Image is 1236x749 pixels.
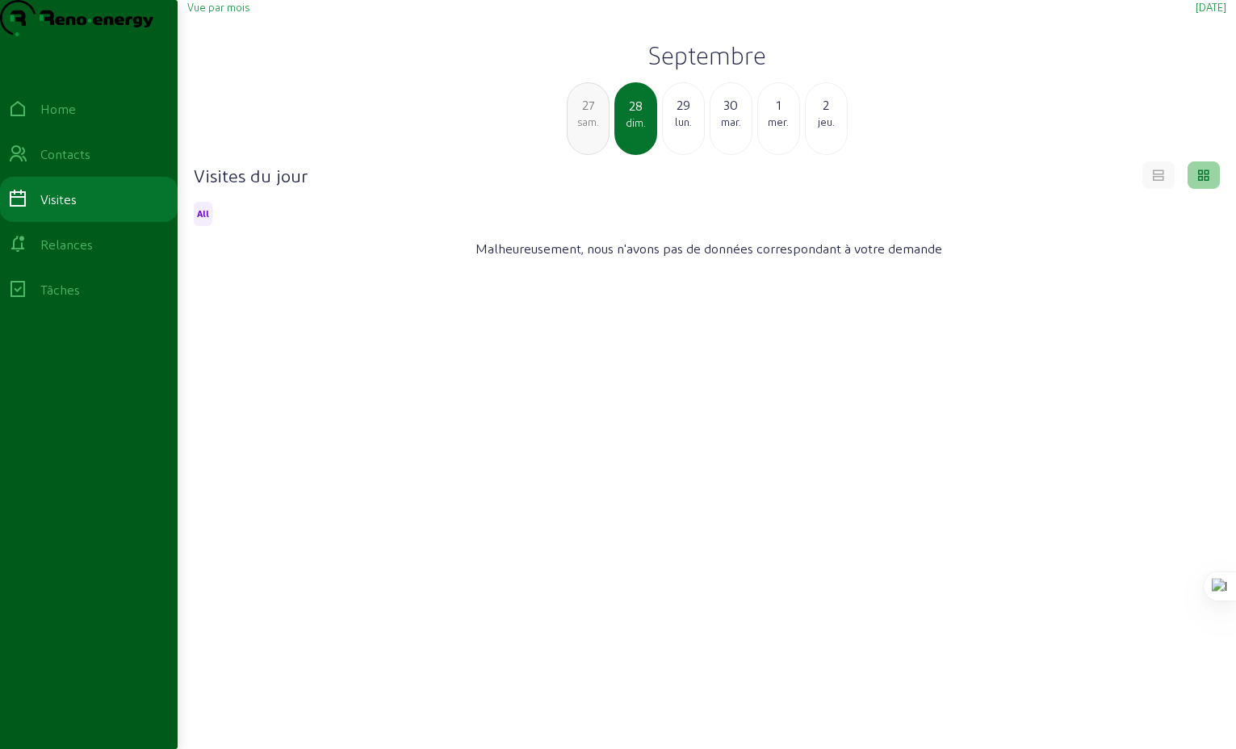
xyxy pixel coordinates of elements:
div: 29 [663,95,704,115]
div: jeu. [806,115,847,129]
span: All [197,208,209,220]
div: Home [40,99,76,119]
h2: Septembre [187,40,1226,69]
div: sam. [568,115,609,129]
div: 30 [710,95,752,115]
span: Vue par mois [187,1,249,13]
div: 2 [806,95,847,115]
span: Malheureusement, nous n'avons pas de données correspondant à votre demande [476,239,942,258]
div: lun. [663,115,704,129]
div: 1 [758,95,799,115]
h4: Visites du jour [194,164,308,186]
div: Visites [40,190,77,209]
div: mar. [710,115,752,129]
div: Contacts [40,144,90,164]
span: [DATE] [1196,1,1226,13]
div: 28 [616,96,656,115]
div: 27 [568,95,609,115]
div: Relances [40,235,93,254]
div: dim. [616,115,656,130]
div: mer. [758,115,799,129]
div: Tâches [40,280,80,299]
